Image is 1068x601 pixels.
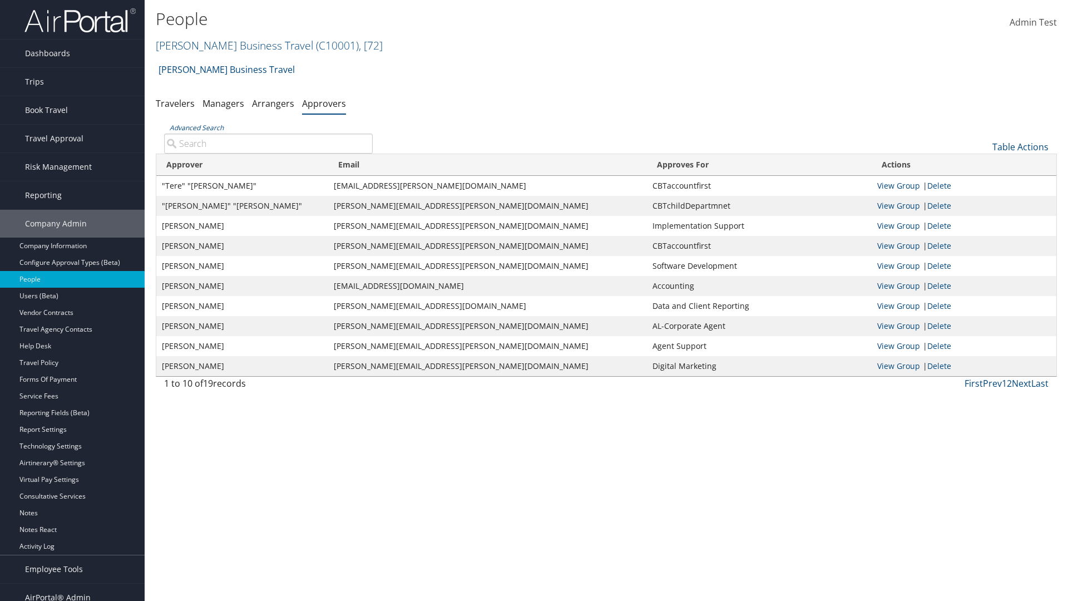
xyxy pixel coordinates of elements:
[872,336,1056,356] td: |
[872,316,1056,336] td: |
[328,176,647,196] td: [EMAIL_ADDRESS][PERSON_NAME][DOMAIN_NAME]
[647,236,872,256] td: CBTaccountfirst
[252,97,294,110] a: Arrangers
[1012,377,1031,390] a: Next
[927,220,951,231] a: Delete
[328,216,647,236] td: [PERSON_NAME][EMAIL_ADDRESS][PERSON_NAME][DOMAIN_NAME]
[647,216,872,236] td: Implementation Support
[328,256,647,276] td: [PERSON_NAME][EMAIL_ADDRESS][PERSON_NAME][DOMAIN_NAME]
[983,377,1002,390] a: Prev
[877,220,920,231] a: View Approver's Group
[877,341,920,351] a: View Approver's Group
[647,276,872,296] td: Accounting
[156,216,328,236] td: [PERSON_NAME]
[1010,6,1057,40] a: Admin Test
[164,134,373,154] input: Advanced Search
[25,96,68,124] span: Book Travel
[328,276,647,296] td: [EMAIL_ADDRESS][DOMAIN_NAME]
[647,196,872,216] td: CBTchildDepartmnet
[156,356,328,376] td: [PERSON_NAME]
[927,280,951,291] a: Delete
[156,38,383,53] a: [PERSON_NAME] Business Travel
[877,180,920,191] a: View Approver's Group
[156,97,195,110] a: Travelers
[647,316,872,336] td: AL-Corporate Agent
[872,296,1056,316] td: |
[647,336,872,356] td: Agent Support
[359,38,383,53] span: , [ 72 ]
[328,356,647,376] td: [PERSON_NAME][EMAIL_ADDRESS][PERSON_NAME][DOMAIN_NAME]
[203,377,213,390] span: 19
[328,196,647,216] td: [PERSON_NAME][EMAIL_ADDRESS][PERSON_NAME][DOMAIN_NAME]
[25,181,62,209] span: Reporting
[927,260,951,271] a: Delete
[156,276,328,296] td: [PERSON_NAME]
[328,154,647,176] th: Email: activate to sort column ascending
[927,300,951,311] a: Delete
[156,154,328,176] th: Approver: activate to sort column descending
[877,240,920,251] a: View Approver's Group
[170,123,224,132] a: Advanced Search
[872,154,1056,176] th: Actions
[156,7,756,31] h1: People
[647,356,872,376] td: Digital Marketing
[647,296,872,316] td: Data and Client Reporting
[328,316,647,336] td: [PERSON_NAME][EMAIL_ADDRESS][PERSON_NAME][DOMAIN_NAME]
[872,196,1056,216] td: |
[877,260,920,271] a: View Approver's Group
[25,555,83,583] span: Employee Tools
[872,236,1056,256] td: |
[872,276,1056,296] td: |
[877,300,920,311] a: View Approver's Group
[25,125,83,152] span: Travel Approval
[202,97,244,110] a: Managers
[328,236,647,256] td: [PERSON_NAME][EMAIL_ADDRESS][PERSON_NAME][DOMAIN_NAME]
[927,200,951,211] a: Delete
[965,377,983,390] a: First
[25,153,92,181] span: Risk Management
[927,341,951,351] a: Delete
[877,361,920,371] a: View Approver's Group
[877,280,920,291] a: View Approver's Group
[927,180,951,191] a: Delete
[156,196,328,216] td: "[PERSON_NAME]" "[PERSON_NAME]"
[1031,377,1049,390] a: Last
[159,58,295,81] a: [PERSON_NAME] Business Travel
[872,176,1056,196] td: |
[992,141,1049,153] a: Table Actions
[877,321,920,331] a: View Approver's Group
[927,240,951,251] a: Delete
[328,296,647,316] td: [PERSON_NAME][EMAIL_ADDRESS][DOMAIN_NAME]
[927,361,951,371] a: Delete
[156,296,328,316] td: [PERSON_NAME]
[156,256,328,276] td: [PERSON_NAME]
[156,336,328,356] td: [PERSON_NAME]
[25,40,70,67] span: Dashboards
[164,377,373,396] div: 1 to 10 of records
[877,200,920,211] a: View Approver's Group
[647,256,872,276] td: Software Development
[872,356,1056,376] td: |
[328,336,647,356] td: [PERSON_NAME][EMAIL_ADDRESS][PERSON_NAME][DOMAIN_NAME]
[1002,377,1007,390] a: 1
[1010,16,1057,28] span: Admin Test
[1007,377,1012,390] a: 2
[156,176,328,196] td: "Tere" "[PERSON_NAME]"
[25,210,87,238] span: Company Admin
[156,236,328,256] td: [PERSON_NAME]
[156,316,328,336] td: [PERSON_NAME]
[316,38,359,53] span: ( C10001 )
[647,176,872,196] td: CBTaccountfirst
[872,256,1056,276] td: |
[302,97,346,110] a: Approvers
[25,68,44,96] span: Trips
[927,321,951,331] a: Delete
[872,216,1056,236] td: |
[24,7,136,33] img: airportal-logo.png
[647,154,872,176] th: Approves For: activate to sort column ascending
